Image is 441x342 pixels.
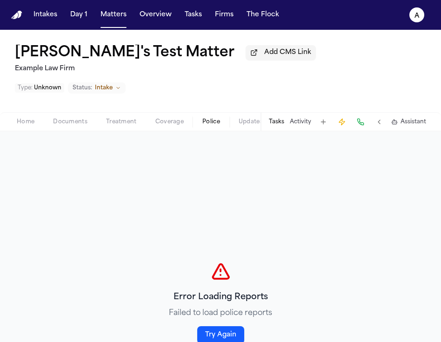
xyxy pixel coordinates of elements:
button: Intakes [30,7,61,23]
a: Home [11,11,22,20]
span: Treatment [106,118,137,126]
button: Overview [136,7,175,23]
button: Create Immediate Task [335,115,348,128]
img: Finch Logo [11,11,22,20]
span: Type : [18,85,33,91]
span: Unknown [34,85,61,91]
span: Add CMS Link [264,48,311,57]
button: Change status from Intake [68,82,126,94]
h2: Example Law Firm [15,63,316,74]
span: Documents [53,118,87,126]
button: The Flock [243,7,283,23]
button: Add Task [317,115,330,128]
h2: Error Loading Reports [169,291,272,304]
button: Tasks [181,7,206,23]
button: Assistant [391,118,426,126]
p: Failed to load police reports [169,308,272,319]
span: Home [17,118,34,126]
button: Edit Type: Unknown [15,83,64,93]
button: Day 1 [67,7,91,23]
button: Make a Call [354,115,367,128]
span: Police [202,118,220,126]
span: Intake [95,84,113,92]
span: Coverage [155,118,184,126]
span: Updates [239,118,263,126]
button: Matters [97,7,130,23]
button: Add CMS Link [246,45,316,60]
button: Activity [290,118,311,126]
h1: [PERSON_NAME]'s Test Matter [15,45,234,61]
span: Assistant [401,118,426,126]
button: Firms [211,7,237,23]
button: Tasks [269,118,284,126]
span: Status: [73,84,92,92]
button: Edit matter name [15,45,234,61]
